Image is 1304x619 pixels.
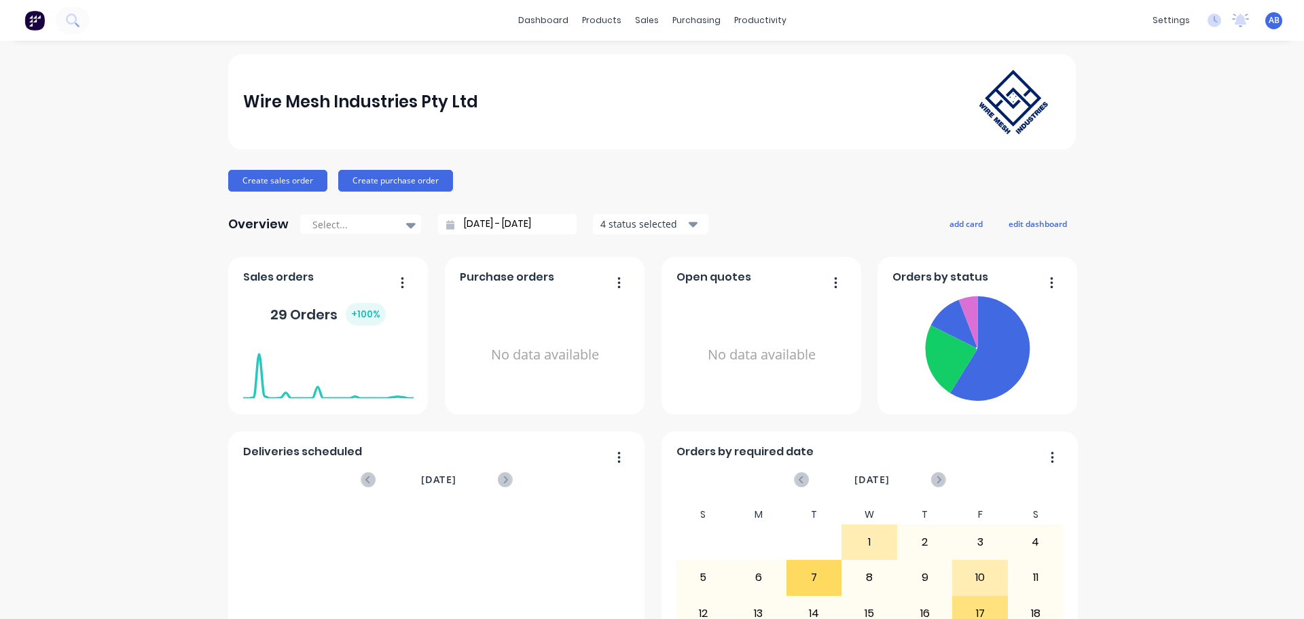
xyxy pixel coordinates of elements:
[854,472,890,487] span: [DATE]
[676,269,751,285] span: Open quotes
[460,269,554,285] span: Purchase orders
[270,303,386,325] div: 29 Orders
[1000,215,1076,232] button: edit dashboard
[511,10,575,31] a: dashboard
[786,505,842,525] div: T
[346,303,386,325] div: + 100 %
[1269,14,1280,26] span: AB
[731,505,786,525] div: M
[787,561,841,595] div: 7
[228,170,327,192] button: Create sales order
[842,561,896,595] div: 8
[898,561,952,595] div: 9
[243,88,478,116] div: Wire Mesh Industries Pty Ltd
[24,10,45,31] img: Factory
[228,211,289,238] div: Overview
[676,444,814,460] span: Orders by required date
[953,561,1007,595] div: 10
[1008,505,1064,525] div: S
[731,561,786,595] div: 6
[1009,525,1063,559] div: 4
[243,269,314,285] span: Sales orders
[953,525,1007,559] div: 3
[897,505,953,525] div: T
[1146,10,1197,31] div: settings
[421,472,456,487] span: [DATE]
[676,505,731,525] div: S
[460,291,630,419] div: No data available
[338,170,453,192] button: Create purchase order
[575,10,628,31] div: products
[593,214,708,234] button: 4 status selected
[727,10,793,31] div: productivity
[666,10,727,31] div: purchasing
[676,291,847,419] div: No data available
[600,217,686,231] div: 4 status selected
[841,505,897,525] div: W
[941,215,992,232] button: add card
[952,505,1008,525] div: F
[892,269,988,285] span: Orders by status
[898,525,952,559] div: 2
[966,56,1061,147] img: Wire Mesh Industries Pty Ltd
[628,10,666,31] div: sales
[676,561,731,595] div: 5
[1009,561,1063,595] div: 11
[842,525,896,559] div: 1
